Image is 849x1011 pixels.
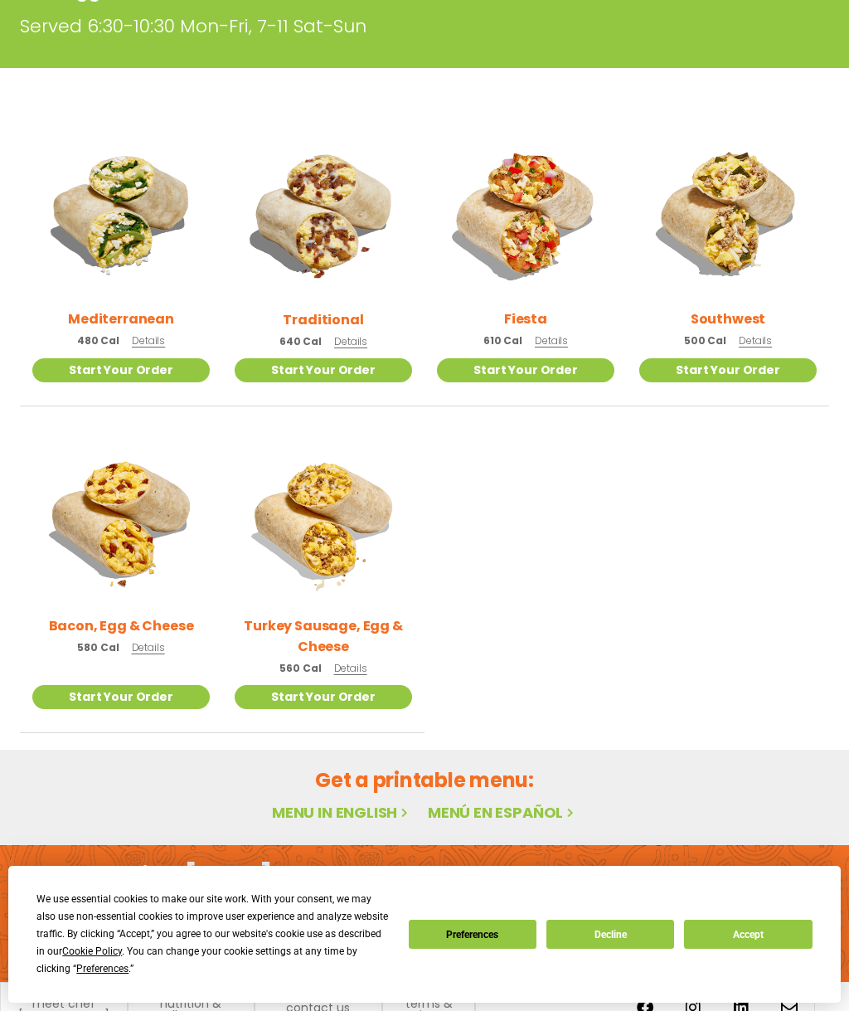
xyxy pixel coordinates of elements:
span: 640 Cal [279,334,322,349]
img: Product photo for Turkey Sausage, Egg & Cheese [235,431,412,609]
h2: Traditional [283,309,363,330]
a: Start Your Order [32,358,210,382]
span: Details [132,640,165,654]
a: Start Your Order [235,685,412,709]
span: 500 Cal [684,333,726,348]
a: Start Your Order [32,685,210,709]
a: Menú en español [428,802,577,823]
button: Accept [684,920,812,949]
p: Served 6:30-10:30 Mon-Fri, 7-11 Sat-Sun [20,12,758,40]
div: Cookie Consent Prompt [8,866,841,1003]
span: Details [132,333,165,348]
h2: Bacon, Egg & Cheese [49,615,194,636]
img: Product photo for Fiesta [437,124,614,302]
img: Product photo for Mediterranean Breakfast Burrito [32,124,210,302]
h2: Mediterranean [68,309,174,329]
span: Details [739,333,772,348]
span: Preferences [76,963,129,975]
img: Product photo for Bacon, Egg & Cheese [32,431,210,609]
a: Start Your Order [235,358,412,382]
span: Details [334,661,367,675]
h2: Fiesta [504,309,547,329]
h2: Turkey Sausage, Egg & Cheese [235,615,412,657]
h2: Order online [DATE] [25,862,273,893]
a: Start Your Order [437,358,614,382]
h2: Get a printable menu: [20,766,829,795]
a: Start Your Order [639,358,817,382]
span: 580 Cal [77,640,119,655]
h2: Southwest [691,309,766,329]
button: Preferences [409,920,536,949]
span: Details [535,333,568,348]
img: Product photo for Traditional [235,124,412,303]
span: 480 Cal [77,333,119,348]
button: Decline [546,920,674,949]
span: 610 Cal [483,333,522,348]
img: Product photo for Southwest [639,124,817,302]
div: We use essential cookies to make our site work. With your consent, we may also use non-essential ... [36,891,388,978]
span: Cookie Policy [62,945,122,957]
a: Menu in English [272,802,411,823]
span: 560 Cal [279,661,321,676]
span: Details [334,334,367,348]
